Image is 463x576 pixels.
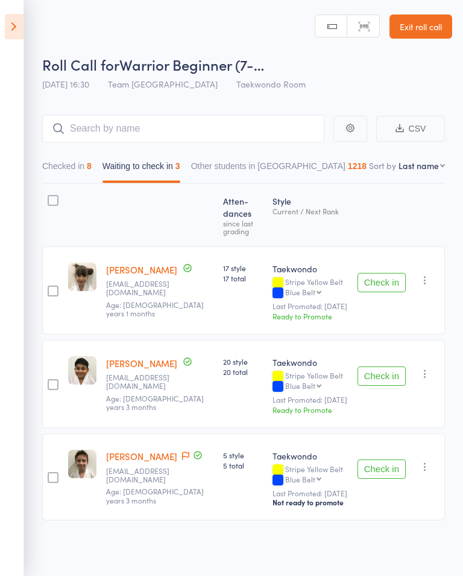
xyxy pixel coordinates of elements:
[369,159,396,171] label: Sort by
[272,207,347,215] div: Current / Next Rank
[102,155,180,183] button: Waiting to check in3
[357,366,406,386] button: Check in
[389,14,452,39] a: Exit roll call
[285,475,315,483] div: Blue Belt
[106,299,204,318] span: Age: [DEMOGRAPHIC_DATA] years 1 months
[106,357,177,370] a: [PERSON_NAME]
[272,302,347,310] small: Last Promoted: [DATE]
[272,405,347,415] div: Ready to Promote
[272,450,347,462] div: Taekwondo
[357,459,406,479] button: Check in
[223,460,263,470] span: 5 total
[272,263,347,275] div: Taekwondo
[106,280,184,297] small: Samlane2410@yahoo.com.au
[175,161,180,171] div: 3
[42,155,92,183] button: Checked in8
[223,273,263,283] span: 17 total
[42,115,324,142] input: Search by name
[106,263,177,276] a: [PERSON_NAME]
[272,489,347,498] small: Last Promoted: [DATE]
[348,161,367,171] div: 1218
[106,450,177,462] a: [PERSON_NAME]
[87,161,92,171] div: 8
[42,54,119,74] span: Roll Call for
[106,393,204,412] span: Age: [DEMOGRAPHIC_DATA] years 3 months
[68,356,96,385] img: image1715842997.png
[357,273,406,292] button: Check in
[272,465,347,485] div: Stripe Yellow Belt
[285,382,315,389] div: Blue Belt
[272,278,347,298] div: Stripe Yellow Belt
[398,159,439,171] div: Last name
[272,395,347,404] small: Last Promoted: [DATE]
[223,366,263,377] span: 20 total
[223,263,263,273] span: 17 style
[272,498,347,507] div: Not ready to promote
[108,78,218,90] span: Team [GEOGRAPHIC_DATA]
[285,288,315,296] div: Blue Belt
[68,450,96,478] img: image1729056662.png
[223,219,263,235] div: since last grading
[218,189,268,241] div: Atten­dances
[106,486,204,505] span: Age: [DEMOGRAPHIC_DATA] years 3 months
[106,467,184,484] small: alesianovak@hotmail.com
[106,373,184,391] small: rizaossman@gmail.com
[272,356,347,368] div: Taekwondo
[376,116,445,142] button: CSV
[223,356,263,366] span: 20 style
[42,78,89,90] span: [DATE] 16:30
[268,189,352,241] div: Style
[191,155,367,183] button: Other students in [GEOGRAPHIC_DATA]1218
[272,311,347,321] div: Ready to Promote
[119,54,264,74] span: Warrior Beginner (7-…
[68,263,96,291] img: image1665181925.png
[223,450,263,460] span: 5 style
[272,371,347,392] div: Stripe Yellow Belt
[236,78,306,90] span: Taekwondo Room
